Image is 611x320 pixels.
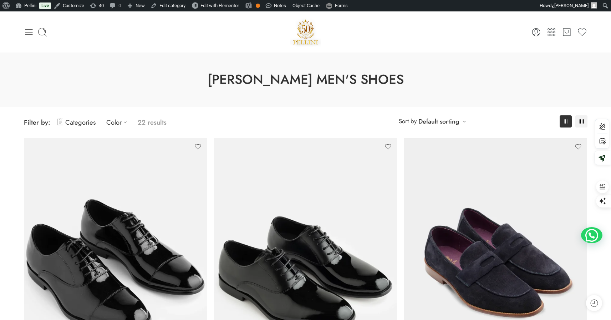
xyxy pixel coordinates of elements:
a: Default sorting [418,116,459,126]
span: [PERSON_NAME] [554,3,589,8]
a: Cart [562,27,572,37]
div: OK [256,4,260,8]
a: Color [106,114,131,131]
h1: [PERSON_NAME] Men's Shoes [18,70,593,89]
a: Pellini - [290,17,321,47]
span: Edit with Elementor [200,3,239,8]
a: Live [39,2,51,9]
span: Sort by [399,115,417,127]
span: Filter by: [24,117,50,127]
p: 22 results [138,114,167,131]
a: Categories [57,114,96,131]
a: My Account [531,27,541,37]
a: Wishlist [577,27,587,37]
img: Pellini [290,17,321,47]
